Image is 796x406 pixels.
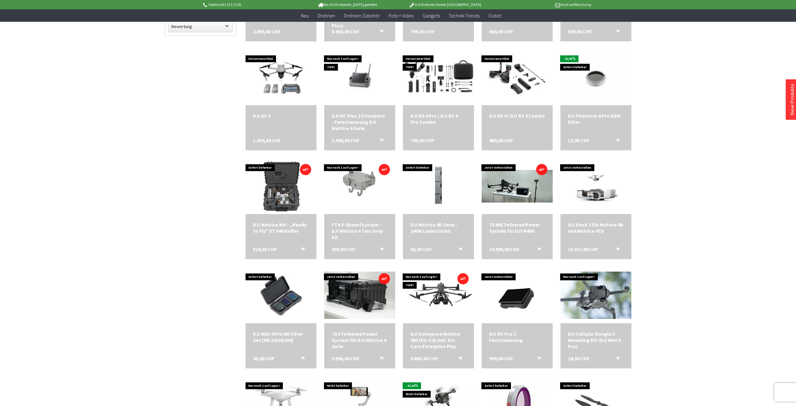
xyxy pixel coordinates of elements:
div: TE400 Tethered Power System für DJI M400 [489,222,545,234]
a: DJI Enterprise Matrice 400 (EU-C3) inkl. DJI Care Enterprise Plus 9.885,00 CHF In den Warenkorb [410,331,466,349]
button: In den Warenkorb [372,28,387,36]
a: DJI RS 4 / DJI RS 4 Combo 489,00 CHF [489,113,545,119]
img: TE400 Tethered Power System für DJI M400 [482,170,553,203]
a: DJI RS 4 Pro / DJI RS 4 Pro Combo 749,00 CHF [410,113,466,125]
span: 13.999,00 CHF [489,246,519,252]
button: In den Warenkorb [372,246,387,254]
span: 589,00 CHF [568,28,592,35]
span: Outlet [488,12,501,19]
a: DJI Matrice 4TD Standalone Set (inkl. 12 M DJI Care Enterprise Plus) 8.980,00 CHF In den Warenkorb [332,4,388,29]
a: Neue Produkte [789,84,795,115]
img: DJI RS 4 Pro / DJI RS 4 Pro Combo [403,51,474,104]
button: In den Warenkorb [293,355,308,363]
p: Bis 16 Uhr bestellt, [DATE] geliefert. [299,1,396,8]
a: TE4 Tethered Power System für DJI Matrice 4 Serie 9.990,00 CHF In den Warenkorb [332,331,388,349]
button: In den Warenkorb [608,355,623,363]
a: Technik-Trends [444,9,484,22]
button: In den Warenkorb [530,246,545,254]
img: TE4 Tethered Power System für DJI Matrice 4 Serie [324,272,395,319]
button: In den Warenkorb [372,137,387,145]
a: TE400 Tethered Power System für DJI M400 13.999,00 CHF In den Warenkorb [489,222,545,234]
span: Foto + Video [389,12,414,19]
div: DJI Dock 3 für Matrice 4D und Matrice 4TD [568,222,624,234]
div: DJI RS 4 Pro / DJI RS 4 Pro Combo [410,113,466,125]
span: 749,00 CHF [410,137,434,143]
img: DJI Matrice 4D Serie - 240W Ladestation [410,158,466,214]
p: Hotline 032 511 11 03 [202,1,299,8]
img: DJI Cellular Dongle 2 Mounting Kit (DJI Mini 4 Pro) [560,272,631,319]
span: Drohnen Zubehör [344,12,380,19]
span: Drohnen [318,12,335,19]
p: DJI Drohnen Dealer [GEOGRAPHIC_DATA] [396,1,494,8]
div: DJI Matrice 4D Serie - 240W Ladestation [410,222,466,234]
span: 2.099,00 CHF [253,28,281,35]
span: 799,00 CHF [410,28,434,35]
div: DJI RC Plus 2 Enterprise - Fernsteuerung DJI Matrice 4 Serie [332,113,388,131]
div: DJI Air 3 [253,113,309,119]
span: 1.439,00 CHF [332,137,359,143]
img: DJI Matrice M4 – „Ready to Fly" XT 540 Koffer [253,158,309,214]
img: DJI Mini 4 Pro ND Filter Set (ND 16/64/256) [246,267,316,323]
a: Gadgets [418,9,444,22]
span: Gadgets [423,12,440,19]
div: DJI Mini 4 Pro ND Filter Set (ND 16/64/256) [253,331,309,343]
div: DJI RS 4 / DJI RS 4 Combo [489,113,545,119]
button: In den Warenkorb [451,246,466,254]
span: 9.885,00 CHF [410,355,438,362]
span: 92,00 CHF [410,246,432,252]
button: In den Warenkorb [372,355,387,363]
span: 12,95 CHF [568,137,589,143]
div: DJI Matrice M4 – „Ready to Fly" XT 540 Koffer [253,222,309,234]
span: 13.317,00 CHF [568,246,598,252]
img: DJI RC Pro 2 Fernsteuerung [489,267,545,323]
img: DJI Air 3 [253,49,309,105]
a: FT4-P Abwurfsystem - DJI Matrice 4 Two Drop Kit 399,00 CHF In den Warenkorb [332,222,388,240]
a: Drohnen Zubehör [339,9,384,22]
a: DJI Matrice M4 – „Ready to Fly" XT 540 Koffer 519,00 CHF In den Warenkorb [253,222,309,234]
div: DJI Phantom 4 Pro ND4-Filter [568,113,624,125]
div: DJI Enterprise Matrice 400 (EU-C3) inkl. DJI Care Enterprise Plus [410,331,466,349]
button: In den Warenkorb [451,355,466,363]
img: DJI RS 4 / DJI RS 4 Combo [482,51,553,104]
div: DJI Cellular Dongle 2 Mounting Kit (DJI Mini 4 Pro) [568,331,624,349]
a: DJI Cellular Dongle 2 Mounting Kit (DJI Mini 4 Pro) 24,90 CHF In den Warenkorb [568,331,624,349]
img: DJI RC Plus 2 Enterprise - Fernsteuerung DJI Matrice 4 Serie [332,49,388,105]
a: DJI Phantom 4 Pro ND4-Filter 12,95 CHF In den Warenkorb [568,113,624,125]
span: 519,00 CHF [253,246,277,252]
button: In den Warenkorb [608,28,623,36]
button: In den Warenkorb [293,246,308,254]
a: Neu [297,9,313,22]
div: DJI RC Pro 2 Fernsteuerung [489,331,545,343]
a: DJI Dock 3 für Matrice 4D und Matrice 4TD 13.317,00 CHF In den Warenkorb [568,222,624,234]
a: Outlet [484,9,506,22]
a: Foto + Video [384,9,418,22]
img: DJI Dock 3 für Matrice 4D und Matrice 4TD [568,158,624,214]
a: Drohnen [313,9,339,22]
button: In den Warenkorb [530,355,545,363]
span: 9.990,00 CHF [332,355,359,362]
a: DJI RC Pro 2 Fernsteuerung 999,00 CHF In den Warenkorb [489,331,545,343]
a: DJI RC Plus 2 Enterprise - Fernsteuerung DJI Matrice 4 Serie 1.439,00 CHF In den Warenkorb [332,113,388,131]
span: Technik-Trends [448,12,480,19]
div: TE4 Tethered Power System für DJI Matrice 4 Serie [332,331,388,349]
span: 999,00 CHF [489,355,513,362]
p: Kauf auf Rechnung [494,1,591,8]
label: Bewertung [168,21,232,32]
span: Neu [301,12,309,19]
span: 1.254,64 CHF [253,137,281,143]
span: 399,00 CHF [332,246,356,252]
a: DJI Matrice 4D Serie - 240W Ladestation 92,00 CHF In den Warenkorb [410,222,466,234]
a: DJI Mini 4 Pro ND Filter Set (ND 16/64/256) 49,90 CHF In den Warenkorb [253,331,309,343]
span: 49,90 CHF [253,355,274,362]
div: FT4-P Abwurfsystem - DJI Matrice 4 Two Drop Kit [332,222,388,240]
button: In den Warenkorb [608,246,623,254]
span: 24,90 CHF [568,355,589,362]
span: 489,00 CHF [489,137,513,143]
a: DJI Air 3 1.254,64 CHF [253,113,309,119]
img: DJI Enterprise Matrice 400 (EU-C3) inkl. DJI Care Enterprise Plus [403,275,474,315]
img: FT4-P Abwurfsystem - DJI Matrice 4 Two Drop Kit [341,158,378,214]
img: DJI Phantom 4 Pro ND4-Filter [560,54,631,101]
span: 8.980,00 CHF [332,28,359,35]
button: In den Warenkorb [608,137,623,145]
span: 669,00 CHF [489,28,513,35]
